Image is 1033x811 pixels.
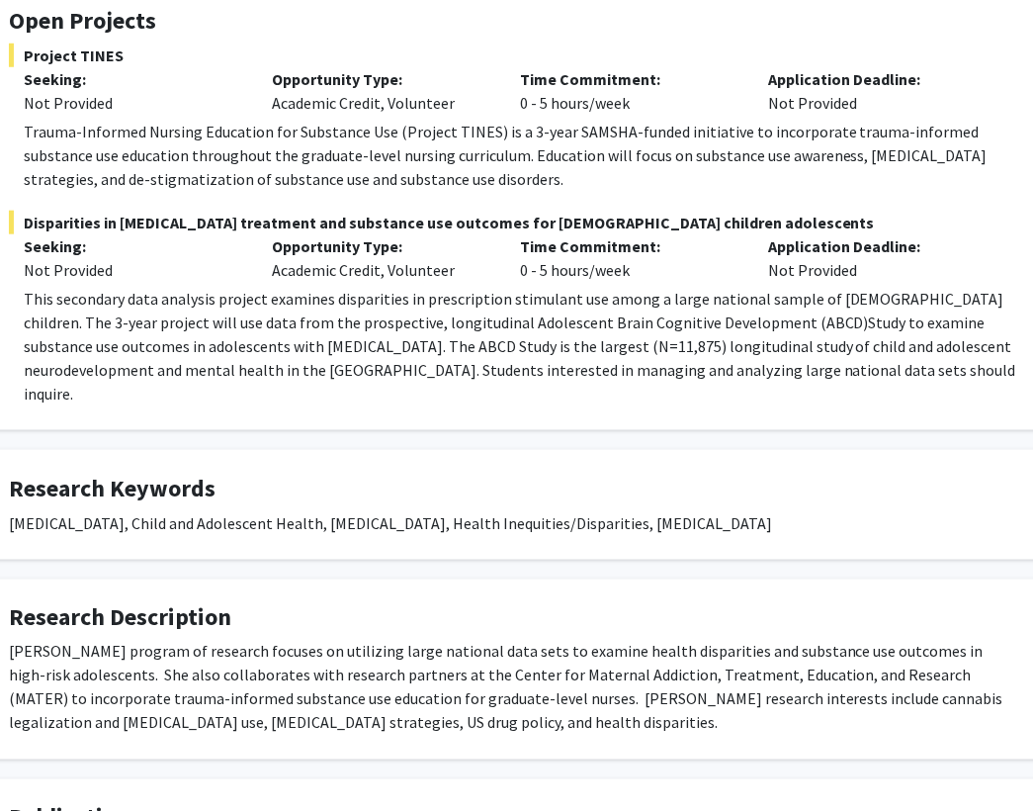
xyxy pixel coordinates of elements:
[272,234,490,258] p: Opportunity Type:
[24,120,1017,191] p: Trauma-Informed Nursing Education for Substance Use (Project TINES) is a 3-year SAMSHA-funded ini...
[9,211,1017,234] span: Disparities in [MEDICAL_DATA] treatment and substance use outcomes for [DEMOGRAPHIC_DATA] childre...
[24,91,242,115] div: Not Provided
[9,475,1017,503] h4: Research Keywords
[769,234,988,258] p: Application Deadline:
[9,511,1017,535] div: [MEDICAL_DATA], Child and Adolescent Health, [MEDICAL_DATA], Health Inequities/Disparities, [MEDI...
[24,258,242,282] div: Not Provided
[506,67,754,115] div: 0 - 5 hours/week
[272,67,490,91] p: Opportunity Type:
[521,67,739,91] p: Time Commitment:
[24,287,1017,405] p: This secondary data analysis project examines disparities in prescription stimulant use among a l...
[9,7,1017,36] h4: Open Projects
[257,234,505,282] div: Academic Credit, Volunteer
[24,67,242,91] p: Seeking:
[9,640,1017,735] div: [PERSON_NAME] program of research focuses on utilizing large national data sets to examine health...
[521,234,739,258] p: Time Commitment:
[9,44,1017,67] span: Project TINES
[769,67,988,91] p: Application Deadline:
[24,234,242,258] p: Seeking:
[15,722,84,796] iframe: Chat
[9,604,1017,633] h4: Research Description
[754,67,1002,115] div: Not Provided
[506,234,754,282] div: 0 - 5 hours/week
[257,67,505,115] div: Academic Credit, Volunteer
[754,234,1002,282] div: Not Provided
